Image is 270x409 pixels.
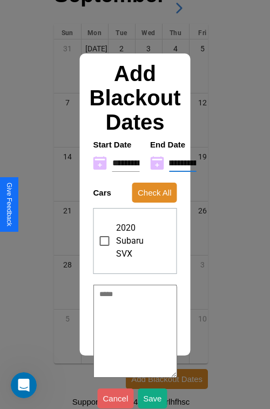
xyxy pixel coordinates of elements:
[5,183,13,226] div: Give Feedback
[116,222,144,260] span: 2020 Subaru SVX
[98,388,134,408] button: Cancel
[150,140,197,149] h4: End Date
[138,388,167,408] button: Save
[93,188,111,197] h4: Cars
[11,372,37,398] iframe: Intercom live chat
[132,183,177,203] button: Check All
[88,62,183,135] h2: Add Blackout Dates
[93,140,140,149] h4: Start Date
